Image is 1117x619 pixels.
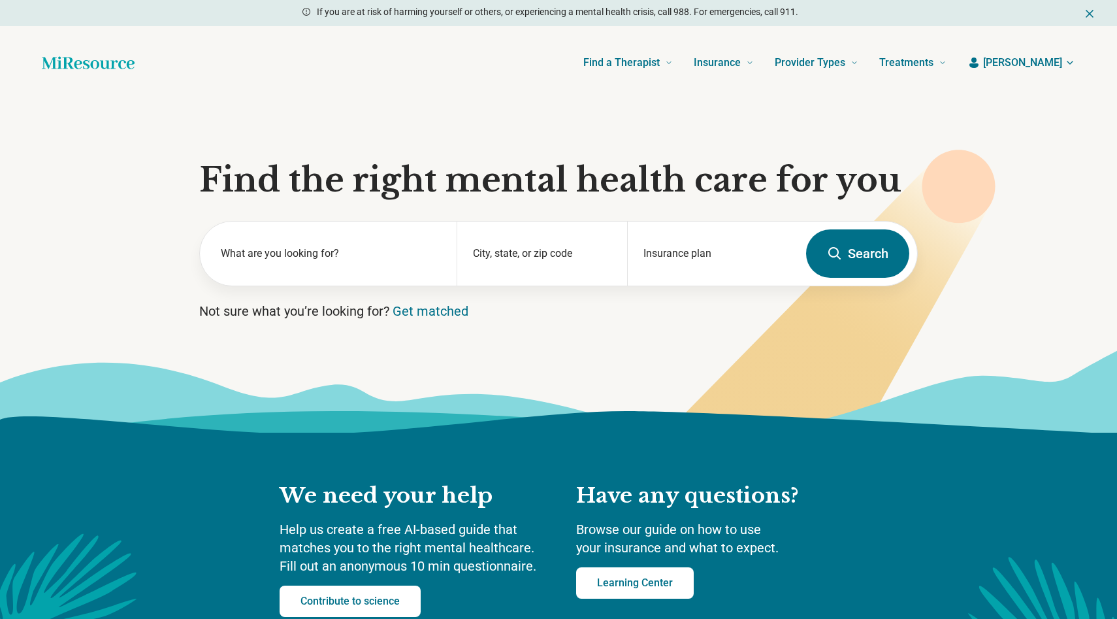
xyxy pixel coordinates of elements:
[806,229,909,278] button: Search
[42,50,135,76] a: Home page
[967,55,1075,71] button: [PERSON_NAME]
[280,520,550,575] p: Help us create a free AI-based guide that matches you to the right mental healthcare. Fill out an...
[199,302,918,320] p: Not sure what you’re looking for?
[1083,5,1096,21] button: Dismiss
[879,54,933,72] span: Treatments
[583,37,673,89] a: Find a Therapist
[393,303,468,319] a: Get matched
[694,54,741,72] span: Insurance
[576,520,837,557] p: Browse our guide on how to use your insurance and what to expect.
[576,567,694,599] a: Learning Center
[694,37,754,89] a: Insurance
[775,37,858,89] a: Provider Types
[199,161,918,200] h1: Find the right mental health care for you
[983,55,1062,71] span: [PERSON_NAME]
[221,246,441,261] label: What are you looking for?
[775,54,845,72] span: Provider Types
[317,5,798,19] p: If you are at risk of harming yourself or others, or experiencing a mental health crisis, call 98...
[576,482,837,510] h2: Have any questions?
[280,482,550,510] h2: We need your help
[583,54,660,72] span: Find a Therapist
[879,37,947,89] a: Treatments
[280,586,421,617] a: Contribute to science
